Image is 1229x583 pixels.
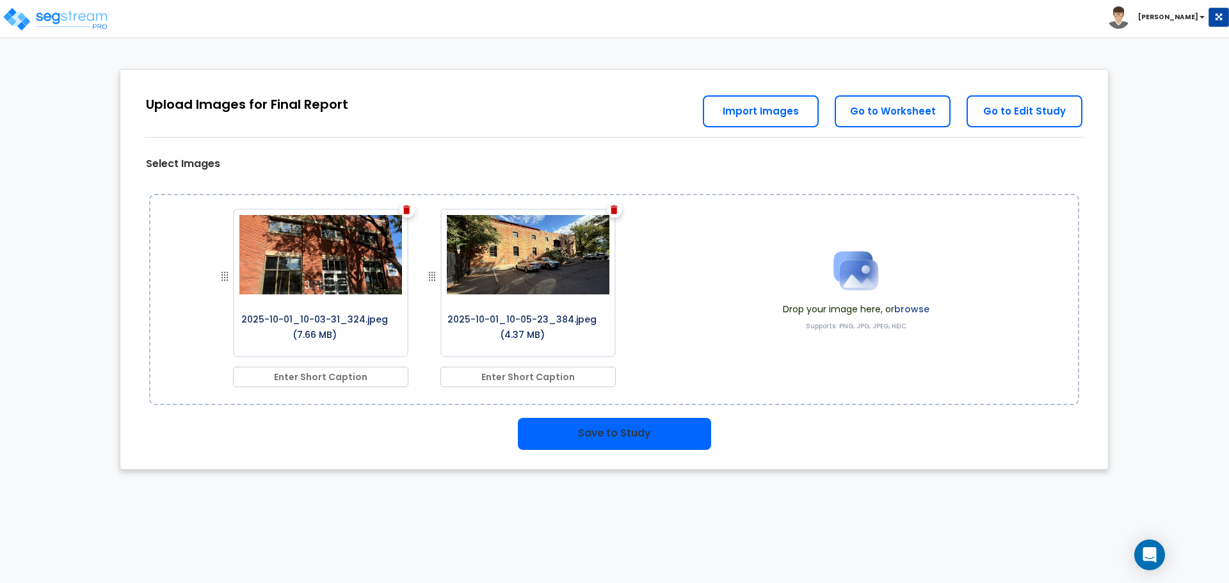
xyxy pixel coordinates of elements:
[146,157,220,172] label: Select Images
[217,269,232,284] img: drag handle
[234,307,396,343] p: 2025-10-01_10-03-31_324.jpeg (7.66 MB)
[403,205,410,214] img: Vector.png
[233,367,408,387] input: Enter Short Caption
[440,367,616,387] input: Enter Short Caption
[967,95,1082,127] a: Go to Edit Study
[442,210,614,299] img: 9k=
[2,6,111,32] img: logo_pro_r.png
[442,307,603,343] p: 2025-10-01_10-05-23_384.jpeg (4.37 MB)
[611,205,618,214] img: Vector.png
[783,303,929,315] span: Drop your image here, or
[894,303,929,315] label: browse
[1134,539,1165,570] div: Open Intercom Messenger
[146,95,348,114] div: Upload Images for Final Report
[234,210,407,299] img: 9k=
[806,322,906,331] label: Supports: PNG, JPG, JPEG, HEIC
[835,95,951,127] a: Go to Worksheet
[703,95,819,127] a: Import Images
[424,269,440,284] img: drag handle
[518,418,711,450] button: Save to Study
[1107,6,1130,29] img: avatar.png
[1138,12,1198,22] b: [PERSON_NAME]
[824,239,888,303] img: Upload Icon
